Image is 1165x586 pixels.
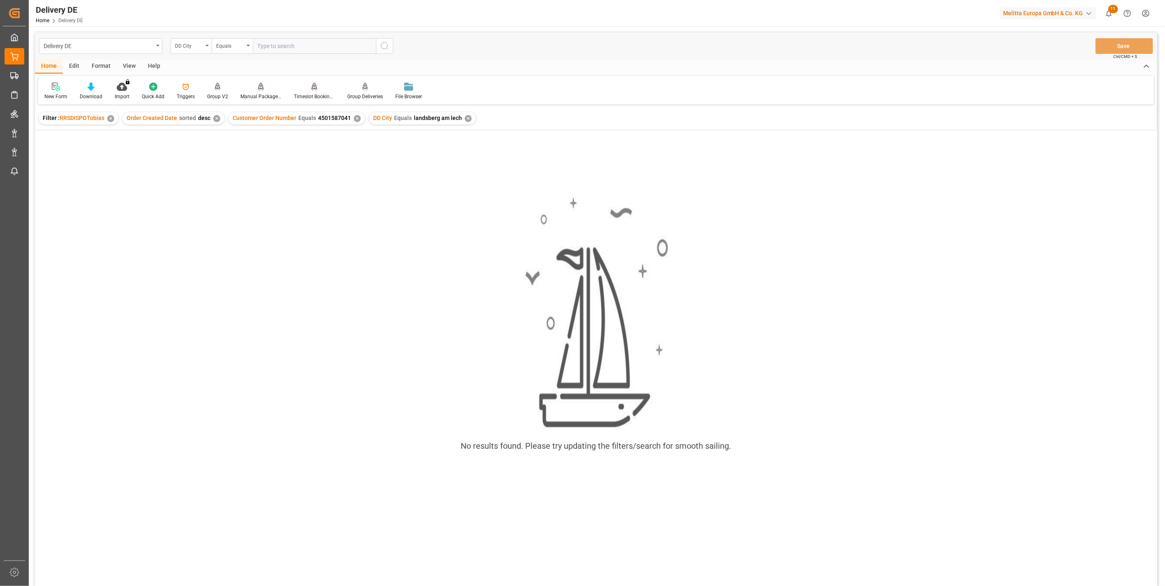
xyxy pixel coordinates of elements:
div: View [117,60,142,74]
button: Melitta Europa GmbH & Co. KG [1000,5,1100,21]
button: open menu [212,38,253,54]
div: Delivery DE [44,40,153,51]
button: search button [376,38,393,54]
div: New Form [44,93,67,100]
button: Save [1096,38,1153,54]
span: RRSDISPOTobias [60,115,104,121]
a: Home [36,18,49,23]
div: ✕ [213,115,220,122]
input: Type to search [253,38,376,54]
div: ✕ [354,115,361,122]
div: Format [85,60,117,74]
span: sorted [179,115,196,121]
div: Equals [216,40,244,50]
div: Timeslot Booking Report [294,93,335,100]
button: open menu [39,38,162,54]
span: Ctrl/CMD + S [1114,53,1137,60]
div: File Browser [395,93,422,100]
span: Filter : [43,115,60,121]
span: desc [198,115,210,121]
div: Melitta Europa GmbH & Co. KG [1000,7,1096,19]
div: Edit [63,60,85,74]
span: Equals [298,115,316,121]
div: Delivery DE [36,4,83,16]
div: No results found. Please try updating the filters/search for smooth sailing. [461,440,731,452]
button: show 11 new notifications [1100,4,1118,23]
span: 11 [1108,5,1118,13]
span: landsberg am lech [414,115,462,121]
button: open menu [171,38,212,54]
div: Help [142,60,166,74]
div: ✕ [465,115,472,122]
span: Customer Order Number [233,115,296,121]
div: Triggers [177,93,195,100]
button: Help Center [1118,4,1137,23]
div: Group V2 [207,93,228,100]
div: Group Deliveries [347,93,383,100]
span: Order Created Date [127,115,177,121]
span: 4501587041 [318,115,351,121]
span: Equals [394,115,412,121]
div: Download [80,93,102,100]
div: Home [35,60,63,74]
img: smooth_sailing.jpeg [524,196,668,430]
div: Quick Add [142,93,164,100]
span: DD City [373,115,392,121]
div: DD City [175,40,203,50]
div: ✕ [107,115,114,122]
div: Manual Package TypeDetermination [240,93,281,100]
